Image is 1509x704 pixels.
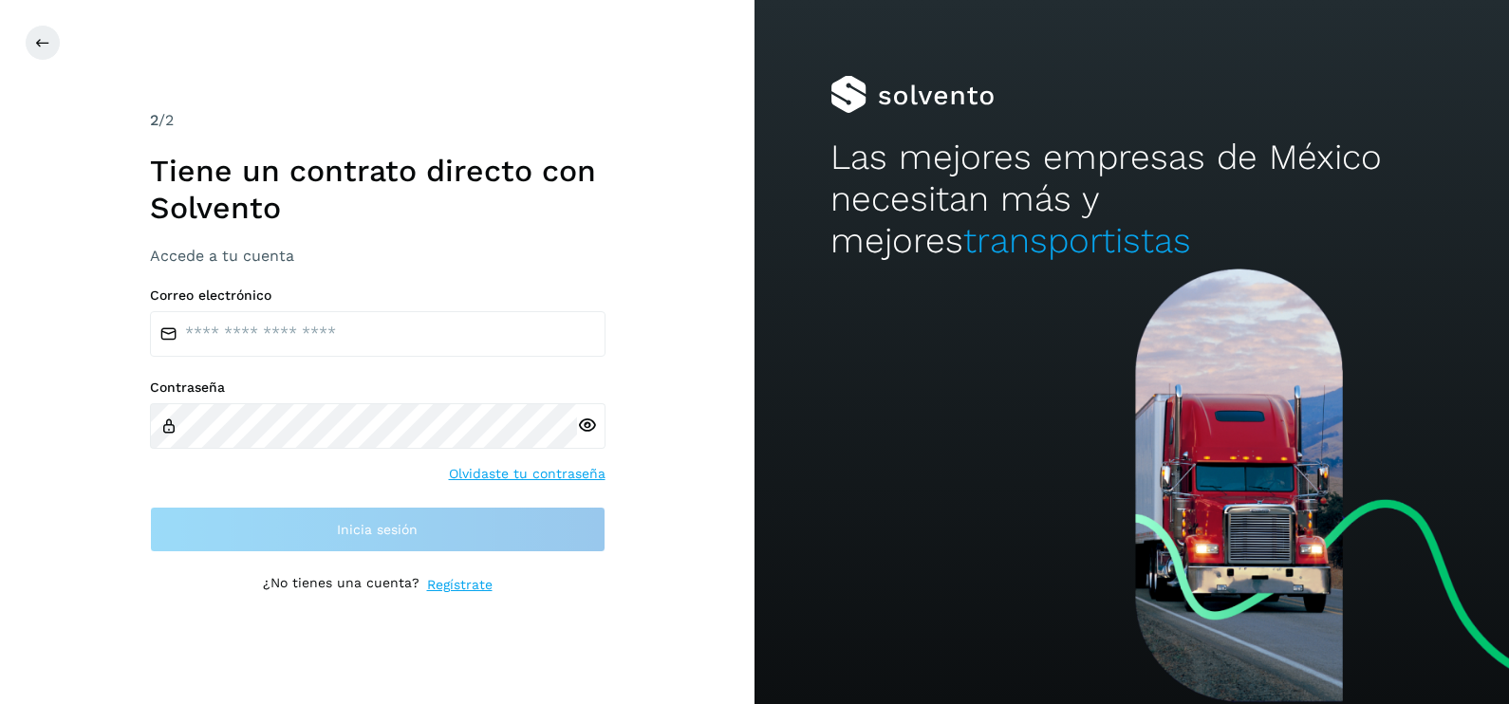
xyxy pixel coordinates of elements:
a: Olvidaste tu contraseña [449,464,605,484]
h1: Tiene un contrato directo con Solvento [150,153,605,226]
label: Contraseña [150,380,605,396]
label: Correo electrónico [150,287,605,304]
a: Regístrate [427,575,493,595]
button: Inicia sesión [150,507,605,552]
p: ¿No tienes una cuenta? [263,575,419,595]
span: 2 [150,111,158,129]
span: Inicia sesión [337,523,418,536]
h3: Accede a tu cuenta [150,247,605,265]
div: /2 [150,109,605,132]
span: transportistas [963,220,1191,261]
h2: Las mejores empresas de México necesitan más y mejores [830,137,1434,263]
